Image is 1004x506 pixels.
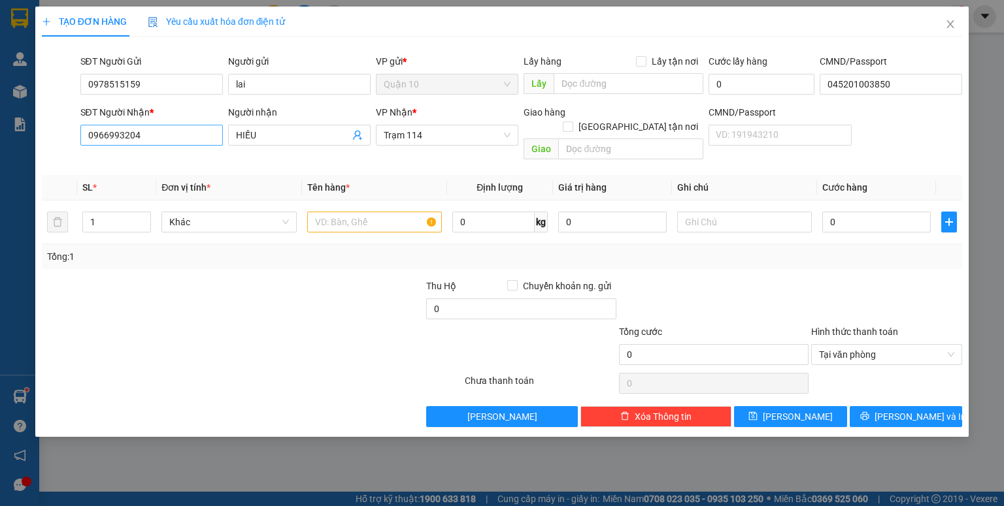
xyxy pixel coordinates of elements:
span: Tại văn phòng [819,345,954,364]
span: [PERSON_NAME] và In [875,409,966,424]
button: delete [47,212,68,232]
button: deleteXóa Thông tin [580,406,731,427]
span: Cước hàng [822,182,867,193]
button: [PERSON_NAME] [426,406,577,427]
span: Giao hàng [524,107,565,118]
span: TẠO ĐƠN HÀNG [42,16,127,27]
div: Tổng: 1 [47,249,388,264]
span: Xóa Thông tin [635,409,692,424]
span: Quận 10 [384,74,510,94]
span: [PERSON_NAME] [763,409,833,424]
span: Đơn vị tính [161,182,210,193]
span: Định lượng [477,182,523,193]
span: close [945,19,956,29]
span: Trạm 114 [384,125,510,145]
div: SĐT Người Gửi [80,54,223,69]
div: CMND/Passport [709,105,851,119]
span: Thu Hộ [426,281,456,291]
span: Tên hàng [307,182,350,193]
span: Giao [524,138,558,159]
input: Dọc đường [554,73,703,94]
span: VP Nhận [376,107,412,118]
span: save [748,411,758,422]
input: Ghi Chú [677,212,812,232]
span: Khác [169,212,288,232]
span: delete [620,411,629,422]
input: VD: Bàn, Ghế [307,212,442,232]
span: Yêu cầu xuất hóa đơn điện tử [148,16,286,27]
img: icon [148,17,158,27]
div: VP gửi [376,54,518,69]
button: save[PERSON_NAME] [734,406,847,427]
div: Người nhận [228,105,371,119]
div: Chưa thanh toán [463,373,617,396]
label: Hình thức thanh toán [811,326,898,337]
button: plus [941,212,957,232]
th: Ghi chú [672,175,817,200]
span: SL [82,182,93,193]
div: CMND/Passport [820,54,962,69]
span: Tổng cước [619,326,662,337]
span: Lấy tận nơi [646,54,703,69]
span: kg [535,212,548,232]
span: Lấy [524,73,554,94]
span: user-add [352,130,363,140]
span: [GEOGRAPHIC_DATA] tận nơi [573,119,703,134]
span: Lấy hàng [524,56,561,67]
label: Cước lấy hàng [709,56,767,67]
input: 0 [558,212,667,232]
span: printer [860,411,869,422]
span: Giá trị hàng [558,182,607,193]
span: plus [42,17,51,26]
span: [PERSON_NAME] [467,409,537,424]
div: SĐT Người Nhận [80,105,223,119]
input: Dọc đường [558,138,703,159]
div: Người gửi [228,54,371,69]
span: Chuyển khoản ng. gửi [518,279,616,293]
input: Cước lấy hàng [709,74,814,95]
span: plus [942,217,956,227]
button: Close [932,7,969,43]
button: printer[PERSON_NAME] và In [850,406,963,427]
